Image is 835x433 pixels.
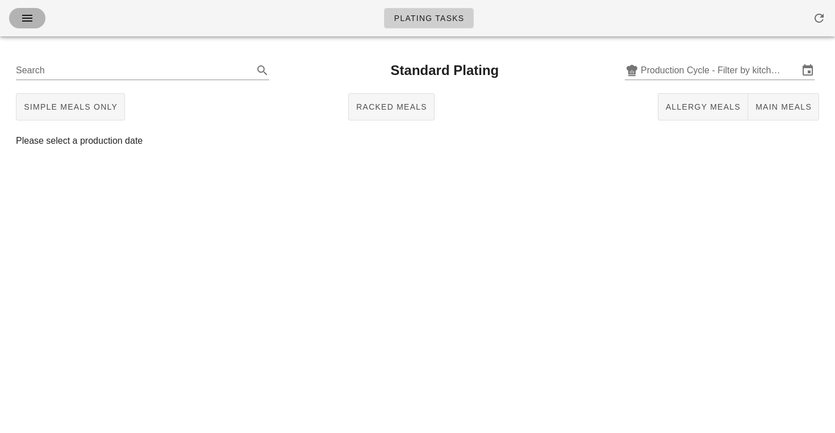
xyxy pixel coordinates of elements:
button: Racked Meals [348,93,435,120]
span: Plating Tasks [394,14,465,23]
a: Plating Tasks [384,8,474,28]
button: Main Meals [748,93,819,120]
span: Main Meals [755,102,812,111]
span: Simple Meals Only [23,102,118,111]
h2: Standard Plating [391,60,499,81]
span: Racked Meals [356,102,427,111]
span: Allergy Meals [665,102,741,111]
button: Allergy Meals [658,93,748,120]
button: Simple Meals Only [16,93,125,120]
div: Please select a production date [16,134,819,148]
